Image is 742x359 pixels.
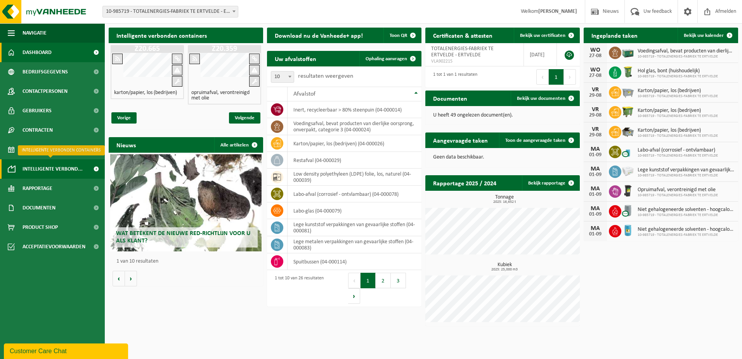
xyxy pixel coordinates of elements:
span: TOTALENERGIES-FABRIEK TE ERTVELDE - ERTVELDE [431,46,494,58]
img: WB-2500-GAL-GY-01 [621,85,635,98]
span: Ophaling aanvragen [366,56,407,61]
span: Wat betekent de nieuwe RED-richtlijn voor u als klant? [116,230,250,244]
td: restafval (04-000029) [288,152,421,169]
span: Kalender [23,140,47,159]
span: 10-985719 - TOTALENERGIES-FABRIEK TE ERTVELDE [638,134,718,138]
a: Ophaling aanvragen [359,51,421,66]
span: Opruimafval, verontreinigd met olie [638,187,718,193]
img: WB-5000-GAL-GY-01 [621,125,635,138]
span: Volgende [229,112,260,124]
h2: Documenten [425,91,475,106]
span: Niet gehalogeneerde solventen - hoogcalorisch in 200lt-vat [638,207,734,213]
span: 10-985719 - TOTALENERGIES-FABRIEK TE ERTVELDE [638,213,734,218]
label: resultaten weergeven [298,73,353,79]
span: 10-985719 - TOTALENERGIES-FABRIEK TE ERTVELDE - ERTVELDE [103,6,238,17]
span: 10-985719 - TOTALENERGIES-FABRIEK TE ERTVELDE [638,193,718,198]
span: 10-985719 - TOTALENERGIES-FABRIEK TE ERTVELDE [638,114,718,119]
a: Wat betekent de nieuwe RED-richtlijn voor u als klant? [110,154,262,251]
span: Intelligente verbond... [23,159,83,179]
span: 10-985719 - TOTALENERGIES-FABRIEK TE ERTVELDE - ERTVELDE [102,6,238,17]
img: LP-LD-00200-CU [621,204,635,217]
div: VR [588,106,603,113]
span: Labo-afval (corrosief - ontvlambaar) [638,147,718,153]
h4: karton/papier, los (bedrijven) [114,90,177,96]
span: Karton/papier, los (bedrijven) [638,88,718,94]
p: U heeft 49 ongelezen document(en). [433,113,572,118]
span: 2025: 16,652 t [429,200,580,204]
div: 29-08 [588,132,603,138]
button: 1 [549,69,564,85]
iframe: chat widget [4,342,130,359]
h2: Aangevraagde taken [425,132,496,148]
span: Bekijk uw documenten [517,96,565,101]
h2: Certificaten & attesten [425,28,500,43]
img: WB-0240-HPE-BK-01 [621,184,635,197]
h3: Kubiek [429,262,580,272]
span: 10-985719 - TOTALENERGIES-FABRIEK TE ERTVELDE [638,74,718,79]
span: 10 [271,71,294,83]
h1: Z20.359 [190,45,259,53]
h1: Z20.665 [113,45,182,53]
div: 27-08 [588,53,603,59]
h2: Rapportage 2025 / 2024 [425,175,504,190]
h4: opruimafval, verontreinigd met olie [191,90,258,101]
div: 01-09 [588,192,603,197]
h2: Intelligente verbonden containers [109,28,263,43]
a: Toon de aangevraagde taken [499,132,579,148]
span: 10-985719 - TOTALENERGIES-FABRIEK TE ERTVELDE [638,233,734,237]
div: WO [588,47,603,53]
div: MA [588,225,603,232]
p: Geen data beschikbaar. [433,155,572,160]
button: Previous [536,69,549,85]
img: PB-LB-0680-HPE-GY-02 [621,164,635,178]
td: karton/papier, los (bedrijven) (04-000026) [288,135,421,152]
a: Bekijk uw certificaten [514,28,579,43]
span: Voedingsafval, bevat producten van dierlijke oorsprong, onverpakt, categorie 3 [638,48,734,54]
div: 01-09 [588,152,603,158]
h2: Ingeplande taken [584,28,645,43]
span: Lege kunststof verpakkingen van gevaarlijke stoffen [638,167,734,173]
span: 10-985719 - TOTALENERGIES-FABRIEK TE ERTVELDE [638,173,734,178]
div: 27-08 [588,73,603,78]
div: 01-09 [588,232,603,237]
div: MA [588,206,603,212]
div: MA [588,146,603,152]
div: 1 tot 1 van 1 resultaten [429,68,477,85]
div: 29-08 [588,93,603,98]
span: VLA902215 [431,58,518,64]
span: Bekijk uw kalender [684,33,724,38]
button: Toon QR [383,28,421,43]
button: Next [348,288,360,304]
p: 1 van 10 resultaten [116,259,259,264]
strong: [PERSON_NAME] [538,9,577,14]
span: Documenten [23,198,55,218]
span: 10 [271,71,294,82]
span: Bedrijfsgegevens [23,62,68,82]
span: Niet gehalogeneerde solventen - hoogcalorisch in 200lt-vat [638,227,734,233]
h2: Nieuws [109,137,144,152]
a: Bekijk uw kalender [678,28,737,43]
div: VR [588,126,603,132]
td: low density polyethyleen (LDPE) folie, los, naturel (04-000039) [288,169,421,186]
span: Rapportage [23,179,52,198]
a: Bekijk uw documenten [511,91,579,106]
td: inert, recycleerbaar > 80% steenpuin (04-000014) [288,101,421,118]
h2: Uw afvalstoffen [267,51,324,66]
span: 10-985719 - TOTALENERGIES-FABRIEK TE ERTVELDE [638,94,718,99]
span: 10-985719 - TOTALENERGIES-FABRIEK TE ERTVELDE [638,54,734,59]
img: LP-OT-00060-CU [621,145,635,158]
img: PB-LB-0680-HPE-GN-01 [621,45,635,59]
span: Afvalstof [293,91,316,97]
span: Gebruikers [23,101,52,120]
div: 01-09 [588,212,603,217]
img: LP-LD-00200-HPE-21 [621,224,635,237]
div: 1 tot 10 van 26 resultaten [271,272,324,305]
img: WB-1100-HPE-GN-50 [621,105,635,118]
div: 29-08 [588,113,603,118]
span: Karton/papier, los (bedrijven) [638,127,718,134]
button: Volgende [125,271,137,286]
a: Bekijk rapportage [522,175,579,191]
td: labo-afval (corrosief - ontvlambaar) (04-000078) [288,186,421,202]
img: WB-0240-HPE-GN-50 [621,65,635,78]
